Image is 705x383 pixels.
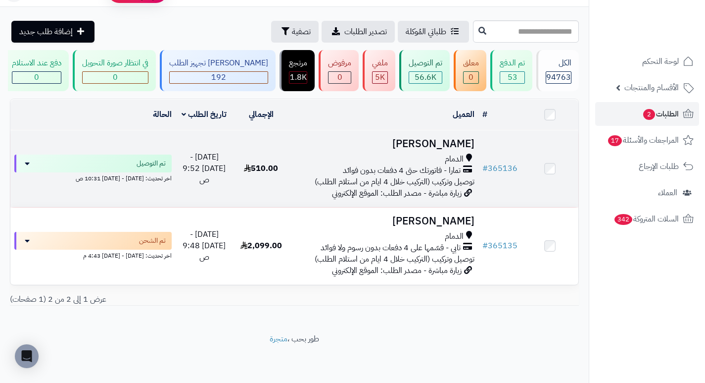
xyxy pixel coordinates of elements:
[34,71,39,83] span: 0
[158,50,278,91] a: [PERSON_NAME] تجهيز الطلب 192
[624,81,679,95] span: الأقسام والمنتجات
[11,21,94,43] a: إضافة طلب جديد
[289,57,307,69] div: مرتجع
[249,109,274,120] a: الإجمالي
[71,50,158,91] a: في انتظار صورة التحويل 0
[343,165,461,176] span: تمارا - فاتورتك حتى 4 دفعات بدون فوائد
[153,109,172,120] a: الحالة
[139,236,166,246] span: تم الشحن
[445,231,464,242] span: الدمام
[452,50,488,91] a: معلق 0
[344,26,387,38] span: تصدير الطلبات
[329,72,351,83] div: 0
[290,71,307,83] span: 1.8K
[397,50,452,91] a: تم التوصيل 56.6K
[482,163,517,174] a: #365136
[595,128,699,152] a: المراجعات والأسئلة17
[271,21,319,43] button: تصفية
[546,57,571,69] div: الكل
[534,50,581,91] a: الكل94763
[14,172,172,183] div: اخر تحديث: [DATE] - [DATE] 10:31 ص
[337,71,342,83] span: 0
[482,240,488,252] span: #
[595,50,699,73] a: لوحة التحكم
[595,102,699,126] a: الطلبات2
[15,344,39,368] div: Open Intercom Messenger
[613,212,679,226] span: السلات المتروكة
[398,21,469,43] a: طلباتي المُوكلة
[19,26,73,38] span: إضافة طلب جديد
[546,71,571,83] span: 94763
[83,72,148,83] div: 0
[211,71,226,83] span: 192
[270,333,287,345] a: متجرة
[315,253,474,265] span: توصيل وتركيب (التركيب خلال 4 ايام من استلام الطلب)
[406,26,446,38] span: طلباتي المُوكلة
[375,71,385,83] span: 5K
[482,240,517,252] a: #365135
[12,57,61,69] div: دفع عند الاستلام
[464,72,478,83] div: 0
[488,50,534,91] a: تم الدفع 53
[607,133,679,147] span: المراجعات والأسئلة
[361,50,397,91] a: ملغي 5K
[293,138,474,150] h3: [PERSON_NAME]
[332,265,462,276] span: زيارة مباشرة - مصدر الطلب: الموقع الإلكتروني
[614,214,632,225] span: 342
[169,57,268,69] div: [PERSON_NAME] تجهيز الطلب
[642,107,679,121] span: الطلبات
[639,160,679,173] span: طلبات الإرجاع
[183,228,226,263] span: [DATE] - [DATE] 9:48 ص
[14,250,172,260] div: اخر تحديث: [DATE] - [DATE] 4:43 م
[278,50,317,91] a: مرتجع 1.8K
[322,21,395,43] a: تصدير الطلبات
[453,109,474,120] a: العميل
[328,57,351,69] div: مرفوض
[638,28,696,49] img: logo-2.png
[289,72,307,83] div: 1808
[244,163,278,174] span: 510.00
[373,72,387,83] div: 4969
[595,155,699,178] a: طلبات الإرجاع
[113,71,118,83] span: 0
[12,72,61,83] div: 0
[332,187,462,199] span: زيارة مباشرة - مصدر الطلب: الموقع الإلكتروني
[463,57,479,69] div: معلق
[240,240,282,252] span: 2,099.00
[372,57,388,69] div: ملغي
[445,154,464,165] span: الدمام
[482,109,487,120] a: #
[182,109,227,120] a: تاريخ الطلب
[415,71,436,83] span: 56.6K
[508,71,517,83] span: 53
[469,71,473,83] span: 0
[82,57,148,69] div: في انتظار صورة التحويل
[608,135,622,146] span: 17
[321,242,461,254] span: تابي - قسّمها على 4 دفعات بدون رسوم ولا فوائد
[409,72,442,83] div: 56565
[643,109,655,120] span: 2
[642,55,679,68] span: لوحة التحكم
[170,72,268,83] div: 192
[500,72,524,83] div: 53
[500,57,525,69] div: تم الدفع
[0,50,71,91] a: دفع عند الاستلام 0
[292,26,311,38] span: تصفية
[595,181,699,205] a: العملاء
[317,50,361,91] a: مرفوض 0
[595,207,699,231] a: السلات المتروكة342
[482,163,488,174] span: #
[293,216,474,227] h3: [PERSON_NAME]
[409,57,442,69] div: تم التوصيل
[315,176,474,188] span: توصيل وتركيب (التركيب خلال 4 ايام من استلام الطلب)
[183,151,226,186] span: [DATE] - [DATE] 9:52 ص
[658,186,677,200] span: العملاء
[2,294,294,305] div: عرض 1 إلى 2 من 2 (1 صفحات)
[137,159,166,168] span: تم التوصيل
